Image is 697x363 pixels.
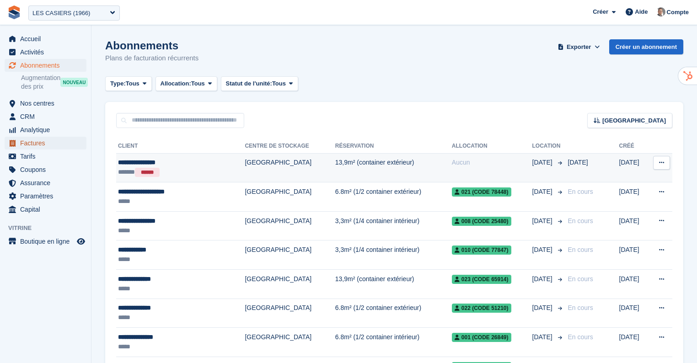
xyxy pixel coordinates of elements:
[335,182,452,212] td: 6.8m² (1/2 container extérieur)
[20,203,75,216] span: Capital
[568,304,593,311] span: En cours
[8,224,91,233] span: Vitrine
[532,139,564,154] th: Location
[245,211,335,240] td: [GEOGRAPHIC_DATA]
[5,32,86,45] a: menu
[335,211,452,240] td: 3,3m² (1/4 container intérieur)
[5,97,86,110] a: menu
[20,46,75,59] span: Activités
[245,299,335,328] td: [GEOGRAPHIC_DATA]
[221,76,298,91] button: Statut de l'unité: Tous
[20,59,75,72] span: Abonnements
[245,240,335,270] td: [GEOGRAPHIC_DATA]
[568,246,593,253] span: En cours
[5,235,86,248] a: menu
[452,333,511,342] span: 001 (code 26849)
[667,8,689,17] span: Compte
[619,153,647,182] td: [DATE]
[155,76,217,91] button: Allocation: Tous
[5,59,86,72] a: menu
[20,137,75,149] span: Factures
[532,332,554,342] span: [DATE]
[116,139,245,154] th: Client
[20,97,75,110] span: Nos centres
[5,137,86,149] a: menu
[452,246,511,255] span: 010 (code 77847)
[75,236,86,247] a: Boutique d'aperçu
[5,46,86,59] a: menu
[619,182,647,212] td: [DATE]
[126,79,139,88] span: Tous
[635,7,648,16] span: Aide
[568,333,593,341] span: En cours
[20,163,75,176] span: Coupons
[452,139,532,154] th: Allocation
[245,270,335,299] td: [GEOGRAPHIC_DATA]
[532,216,554,226] span: [DATE]
[532,303,554,313] span: [DATE]
[452,217,511,226] span: 008 (code 25480)
[619,240,647,270] td: [DATE]
[335,139,452,154] th: Réservation
[5,150,86,163] a: menu
[335,299,452,328] td: 6.8m² (1/2 container extérieur)
[5,203,86,216] a: menu
[452,275,511,284] span: 023 (code 65914)
[452,187,511,197] span: 021 (code 78448)
[5,163,86,176] a: menu
[532,245,554,255] span: [DATE]
[21,74,60,91] span: Augmentation des prix
[20,190,75,203] span: Paramètres
[245,139,335,154] th: Centre de stockage
[452,304,511,313] span: 022 (code 51210)
[32,9,90,18] div: LES CASIERS (1966)
[619,211,647,240] td: [DATE]
[191,79,205,88] span: Tous
[556,39,602,54] button: Exporter
[5,176,86,189] a: menu
[335,270,452,299] td: 13,9m² (container extérieur)
[105,39,198,52] h1: Abonnements
[20,32,75,45] span: Accueil
[20,123,75,136] span: Analytique
[7,5,21,19] img: stora-icon-8386f47178a22dfd0bd8f6a31ec36ba5ce8667c1dd55bd0f319d3a0aa187defe.svg
[619,139,647,154] th: Créé
[110,79,126,88] span: Type:
[20,110,75,123] span: CRM
[609,39,683,54] a: Créer un abonnement
[593,7,608,16] span: Créer
[20,150,75,163] span: Tarifs
[602,116,666,125] span: [GEOGRAPHIC_DATA]
[21,73,86,91] a: Augmentation des prix NOUVEAU
[335,240,452,270] td: 3,3m² (1/4 container intérieur)
[452,158,532,167] div: Aucun
[161,79,191,88] span: Allocation:
[335,153,452,182] td: 13,9m² (container extérieur)
[105,76,152,91] button: Type: Tous
[245,153,335,182] td: [GEOGRAPHIC_DATA]
[5,190,86,203] a: menu
[335,328,452,357] td: 6.8m² (1/2 container intérieur)
[226,79,272,88] span: Statut de l'unité:
[619,328,647,357] td: [DATE]
[105,53,198,64] p: Plans de facturation récurrents
[656,7,665,16] img: Sebastien Bonnier
[5,110,86,123] a: menu
[20,176,75,189] span: Assurance
[245,182,335,212] td: [GEOGRAPHIC_DATA]
[568,159,588,166] span: [DATE]
[245,328,335,357] td: [GEOGRAPHIC_DATA]
[532,274,554,284] span: [DATE]
[568,188,593,195] span: En cours
[568,275,593,283] span: En cours
[532,187,554,197] span: [DATE]
[619,270,647,299] td: [DATE]
[532,158,554,167] span: [DATE]
[60,78,88,87] div: NOUVEAU
[20,235,75,248] span: Boutique en ligne
[619,299,647,328] td: [DATE]
[568,217,593,224] span: En cours
[567,43,591,52] span: Exporter
[5,123,86,136] a: menu
[272,79,286,88] span: Tous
